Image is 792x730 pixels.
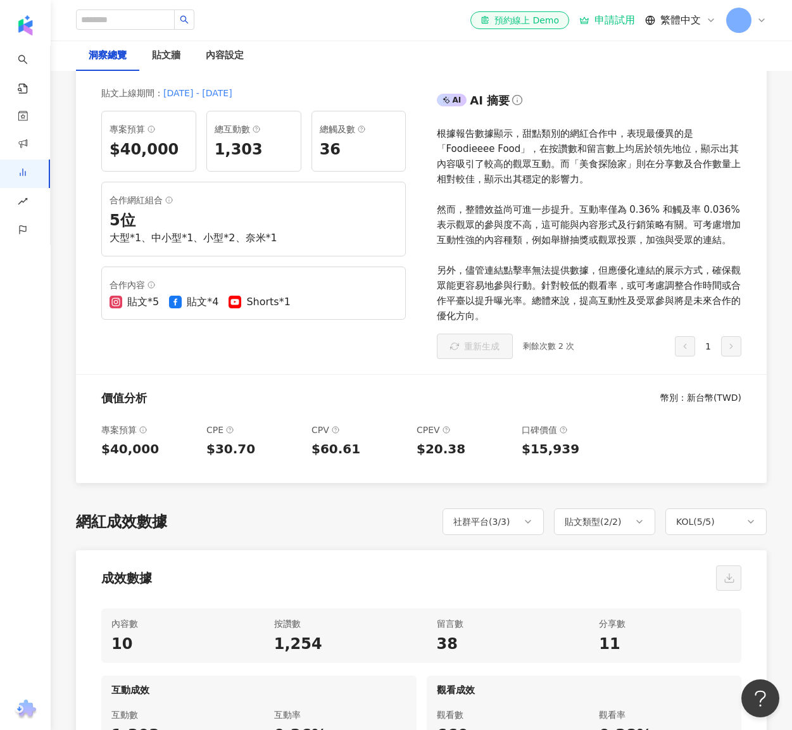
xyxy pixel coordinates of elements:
div: 內容設定 [206,48,244,63]
div: CPV [311,422,406,437]
div: 網紅成效數據 [76,512,167,533]
div: 幣別 ： 新台幣 ( TWD ) [660,392,741,405]
div: 11 [599,634,731,655]
div: 內容數 [111,616,244,631]
div: $15,939 [522,440,617,458]
div: AIAI 摘要 [437,91,742,116]
div: AI [437,94,467,106]
div: 按讚數 [274,616,406,631]
a: search [18,46,43,95]
div: 專案預算 [110,122,188,137]
div: KOL ( 5 / 5 ) [676,514,715,529]
div: 38 [437,634,569,655]
div: 貼文牆 [152,48,180,63]
div: CPE [206,422,301,437]
div: 社群平台 ( 3 / 3 ) [453,514,510,529]
div: $60.61 [311,440,406,458]
div: 剩餘次數 2 次 [523,340,575,353]
div: 互動數 [111,707,244,722]
div: 1 [675,336,741,356]
div: 互動成效 [101,676,417,700]
div: 觀看率 [599,707,731,722]
div: 觀看數 [437,707,569,722]
button: 重新生成 [437,334,513,359]
div: 1,254 [274,634,406,655]
div: 5 位 [110,210,398,232]
div: $20.38 [417,440,512,458]
div: 根據報告數據顯示，甜點類別的網紅合作中，表現最優異的是「Foodieeee Food」，在按讚數和留言數上均居於領先地位，顯示出其內容吸引了較高的觀眾互動。而「美食探險家」則在分享數及合作數量上... [437,126,742,324]
div: CPEV [417,422,512,437]
div: 合作內容 [110,277,398,293]
div: $40,000 [101,440,196,458]
div: 觀看成效 [427,676,742,700]
div: 1,303 [215,139,293,161]
div: [DATE] - [DATE] [163,85,232,101]
div: 專案預算 [101,422,196,437]
div: 成效數據 [101,569,152,587]
div: 總互動數 [215,122,293,137]
div: 總觸及數 [320,122,398,137]
div: 大型*1、中小型*1、小型*2、奈米*1 [110,231,398,245]
a: 申請試用 [579,14,635,27]
div: 口碑價值 [522,422,617,437]
iframe: Help Scout Beacon - Open [741,679,779,717]
div: Shorts*1 [246,295,290,309]
div: 預約線上 Demo [481,14,559,27]
div: 價值分析 [101,390,147,406]
div: $30.70 [206,440,301,458]
div: 貼文上線期間 ： [101,85,163,101]
div: 留言數 [437,616,569,631]
span: search [180,15,189,24]
div: 10 [111,634,244,655]
span: rise [18,189,28,217]
a: 預約線上 Demo [470,11,569,29]
div: 貼文類型 ( 2 / 2 ) [565,514,622,529]
div: 洞察總覽 [89,48,127,63]
div: 合作網紅組合 [110,192,398,208]
div: 互動率 [274,707,406,722]
span: 繁體中文 [660,13,701,27]
div: 36 [320,139,398,161]
div: AI 摘要 [470,92,510,108]
img: logo icon [15,15,35,35]
div: $40,000 [110,139,188,161]
div: 分享數 [599,616,731,631]
img: chrome extension [13,700,38,720]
